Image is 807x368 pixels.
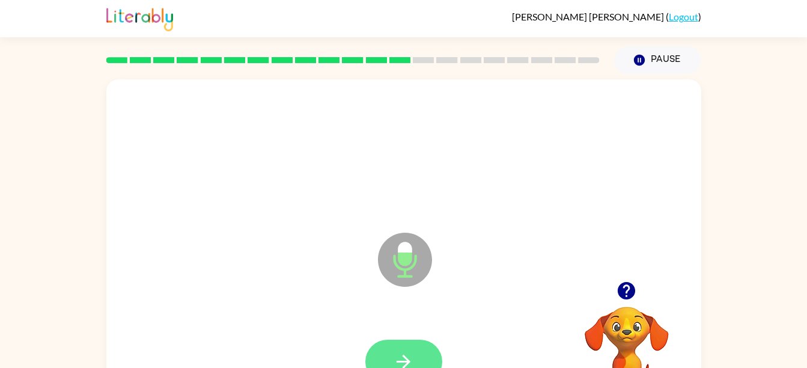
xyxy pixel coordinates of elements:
[669,11,698,22] a: Logout
[106,5,173,31] img: Literably
[614,46,701,74] button: Pause
[512,11,701,22] div: ( )
[512,11,666,22] span: [PERSON_NAME] [PERSON_NAME]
